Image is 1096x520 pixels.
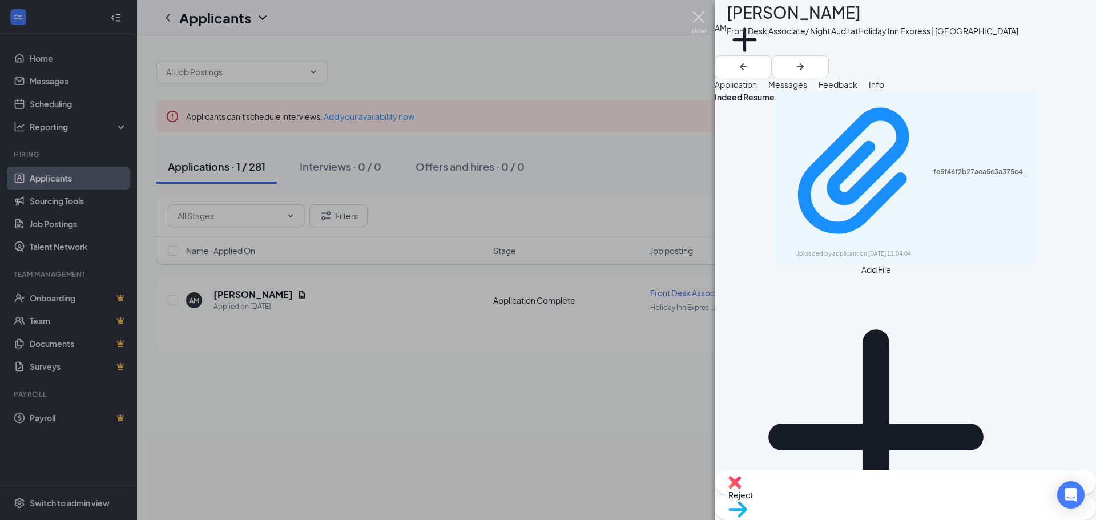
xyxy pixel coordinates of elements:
[1057,481,1085,509] div: Open Intercom Messenger
[715,55,772,78] button: ArrowLeftNew
[727,22,763,70] button: PlusAdd a tag
[772,55,829,78] button: ArrowRight
[781,96,933,248] svg: Paperclip
[933,167,1031,176] div: fe5f46f2b27aea5e3a375c48106dc075.pdf
[715,22,727,34] div: AM
[793,60,807,74] svg: ArrowRight
[795,249,966,259] div: Uploaded by applicant on [DATE] 11:04:04
[869,79,884,90] span: Info
[781,96,1030,258] a: Paperclipfe5f46f2b27aea5e3a375c48106dc075.pdfUploaded by applicant on [DATE] 11:04:04
[715,91,775,263] div: Indeed Resume
[715,79,757,90] span: Application
[819,79,857,90] span: Feedback
[727,22,763,58] svg: Plus
[768,79,807,90] span: Messages
[727,25,1018,37] div: Front Desk Associate/ Night Audit at Holiday Inn Express | [GEOGRAPHIC_DATA]
[728,490,753,500] span: Reject
[736,60,750,74] svg: ArrowLeftNew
